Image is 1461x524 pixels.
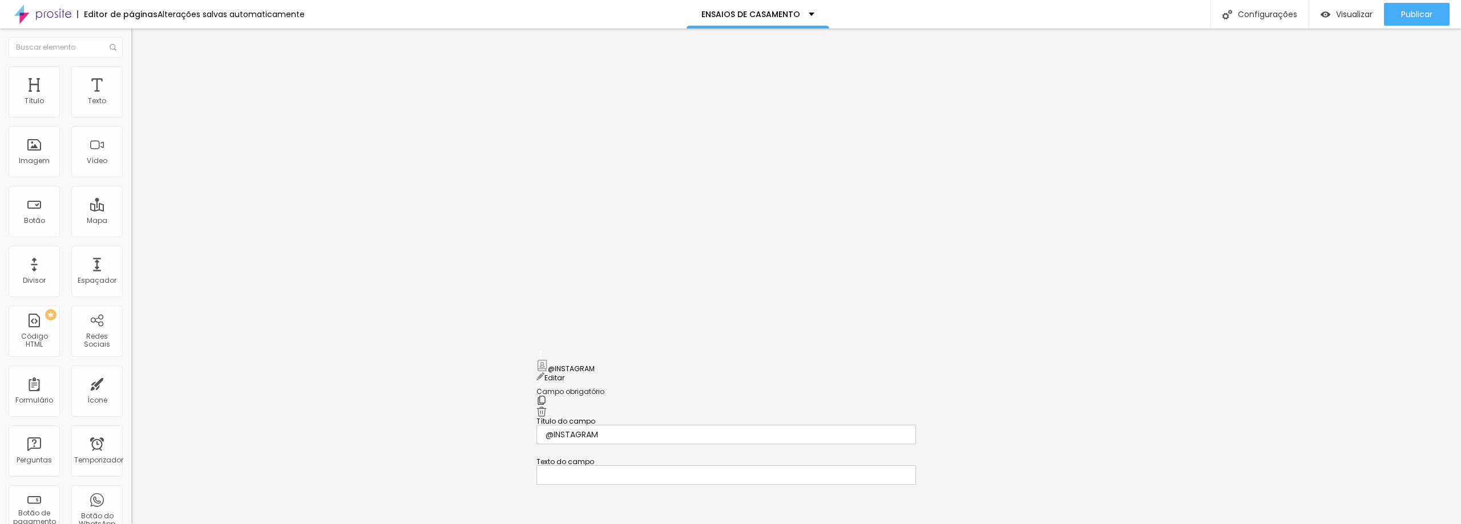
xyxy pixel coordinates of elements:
font: Divisor [23,275,46,285]
font: Mapa [87,216,107,225]
input: Buscar elemento [9,37,123,58]
button: Publicar [1384,3,1450,26]
font: Configurações [1238,9,1297,20]
font: Alterações salvas automaticamente [158,9,305,20]
button: Visualizar [1309,3,1384,26]
font: Botão [24,216,45,225]
font: Publicar [1401,9,1432,20]
img: Ícone [110,44,116,51]
font: Editor de páginas [84,9,158,20]
font: Espaçador [78,275,116,285]
font: Título [25,96,44,105]
font: Temporizador [74,455,123,465]
font: ENSAIOS DE CASAMENTO [701,9,800,20]
font: Ícone [87,395,107,405]
font: Texto [88,96,106,105]
font: Visualizar [1336,9,1373,20]
font: Formulário [15,395,53,405]
font: Perguntas [17,455,52,465]
img: Ícone [1222,10,1232,19]
img: view-1.svg [1321,10,1330,19]
font: Código HTML [21,331,48,349]
font: Imagem [19,156,50,165]
font: Redes Sociais [84,331,110,349]
font: Vídeo [87,156,107,165]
